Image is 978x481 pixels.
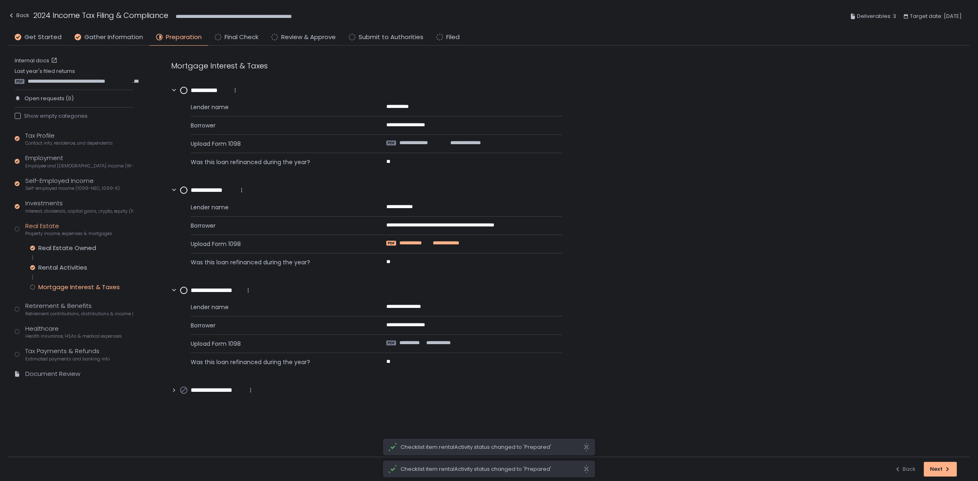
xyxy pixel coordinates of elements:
div: Healthcare [25,324,122,340]
span: Open requests (0) [24,95,74,102]
span: Filed [446,33,460,42]
span: Employee and [DEMOGRAPHIC_DATA] income (W-2s) [25,163,133,169]
div: Tax Payments & Refunds [25,347,110,362]
span: Final Check [225,33,258,42]
div: Mortgage Interest & Taxes [38,283,120,291]
span: Review & Approve [281,33,336,42]
span: Lender name [191,303,367,311]
span: Interest, dividends, capital gains, crypto, equity (1099s, K-1s) [25,208,133,214]
span: Retirement contributions, distributions & income (1099-R, 5498) [25,311,133,317]
div: Tax Profile [25,131,113,147]
a: Internal docs [15,57,59,64]
span: Checklist item rentalActivity status changed to 'Prepared' [401,444,583,451]
svg: close [583,443,590,451]
span: Health insurance, HSAs & medical expenses [25,333,122,339]
div: Document Review [25,369,80,379]
span: Borrower [191,321,367,329]
div: Retirement & Benefits [25,301,133,317]
svg: close [583,465,590,473]
span: Self-employed income (1099-NEC, 1099-K) [25,185,120,191]
span: Was this loan refinanced during the year? [191,158,367,166]
span: Target date: [DATE] [910,11,962,21]
span: Borrower [191,121,367,130]
span: Deliverables: 3 [857,11,896,21]
span: Get Started [24,33,62,42]
span: Upload Form 1098 [191,340,367,348]
span: Property income, expenses & mortgages [25,231,112,237]
span: Was this loan refinanced during the year? [191,358,367,366]
span: Lender name [191,203,367,211]
span: Gather Information [84,33,143,42]
div: Rental Activities [38,264,87,272]
div: Self-Employed Income [25,176,120,192]
span: Upload Form 1098 [191,140,367,148]
span: Was this loan refinanced during the year? [191,258,367,266]
button: Next [924,462,957,477]
button: Back [8,10,29,23]
div: Back [894,466,916,473]
span: Upload Form 1098 [191,240,367,248]
div: Investments [25,199,133,214]
div: Mortgage Interest & Taxes [171,60,562,71]
div: Next [930,466,951,473]
div: Employment [25,154,133,169]
div: Back [8,11,29,20]
span: Preparation [166,33,202,42]
span: Contact info, residence, and dependents [25,140,113,146]
div: Real Estate Owned [38,244,96,252]
button: Back [894,462,916,477]
span: Submit to Authorities [359,33,423,42]
span: Borrower [191,222,367,230]
span: Estimated payments and banking info [25,356,110,362]
h1: 2024 Income Tax Filing & Compliance [33,10,168,21]
div: Last year's filed returns [15,68,133,85]
span: Checklist item rentalActivity status changed to 'Prepared' [401,466,583,473]
div: Real Estate [25,222,112,237]
span: Lender name [191,103,367,111]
